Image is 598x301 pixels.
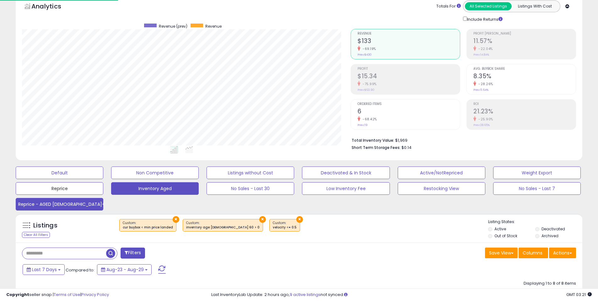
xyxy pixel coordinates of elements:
button: Reprice [16,182,103,195]
b: Total Inventory Value: [352,138,394,143]
h5: Analytics [31,2,73,12]
small: Prev: $430 [358,53,372,57]
button: Reprice - AGED [DEMOGRAPHIC_DATA]+ [16,198,103,211]
h2: $133 [358,37,460,46]
h2: $15.34 [358,73,460,81]
a: 9 active listings [290,292,321,298]
p: Listing States: [488,219,582,225]
small: -28.26% [476,82,493,86]
span: Columns [523,250,542,256]
button: Weight Export [493,167,581,179]
div: Clear All Filters [22,232,50,238]
small: -68.42% [360,117,377,122]
div: Displaying 1 to 8 of 8 items [524,281,576,287]
span: Revenue (prev) [159,24,187,29]
div: Totals For [436,3,461,9]
span: $0.14 [401,145,412,150]
span: Ordered Items [358,102,460,106]
button: Deactivated & In Stock [302,167,390,179]
h2: 8.35% [473,73,576,81]
span: Custom: [186,221,260,230]
button: × [259,216,266,223]
button: Non Competitive [111,167,199,179]
li: $1,969 [352,136,571,144]
small: -22.04% [476,47,493,51]
span: Revenue [205,24,222,29]
a: Terms of Use [54,292,80,298]
h2: 21.23% [473,108,576,116]
small: -75.99% [360,82,377,86]
button: Listings without Cost [207,167,294,179]
small: Prev: 28.65% [473,123,490,127]
div: Include Returns [458,15,510,23]
button: Low Inventory Fee [302,182,390,195]
span: Custom: [123,221,173,230]
span: Avg. Buybox Share [473,67,576,71]
span: Profit [358,67,460,71]
div: Last InventoryLab Update: 2 hours ago, not synced. [211,292,592,298]
a: Privacy Policy [81,292,109,298]
b: Short Term Storage Fees: [352,145,401,150]
button: Restocking View [398,182,485,195]
div: inventory age [DEMOGRAPHIC_DATA] 60 > 0 [186,225,260,230]
h2: 6 [358,108,460,116]
small: Prev: 14.84% [473,53,489,57]
small: -69.19% [360,47,376,51]
div: cur buybox < min price landed [123,225,173,230]
h2: 11.57% [473,37,576,46]
button: Listings With Cost [511,2,558,10]
button: No Sales - Last 30 [207,182,294,195]
span: Aug-23 - Aug-29 [106,266,144,273]
button: Columns [519,248,548,258]
span: Last 7 Days [32,266,57,273]
button: Active/NotRepriced [398,167,485,179]
div: seller snap | | [6,292,109,298]
strong: Copyright [6,292,29,298]
span: Custom: [273,221,297,230]
label: Out of Stock [494,233,517,238]
button: × [296,216,303,223]
span: Compared to: [66,267,94,273]
button: All Selected Listings [465,2,512,10]
button: Actions [549,248,576,258]
span: Profit [PERSON_NAME] [473,32,576,36]
button: Inventory Aged [111,182,199,195]
label: Archived [541,233,558,238]
button: No Sales - Last 7 [493,182,581,195]
small: Prev: 19 [358,123,368,127]
div: velocity <= 0.5 [273,225,297,230]
small: Prev: 11.64% [473,88,488,92]
button: Save View [485,248,518,258]
small: -25.90% [476,117,493,122]
button: Aug-23 - Aug-29 [97,264,152,275]
span: 2025-09-7 03:21 GMT [566,292,592,298]
label: Active [494,226,506,232]
span: ROI [473,102,576,106]
span: Revenue [358,32,460,36]
button: Default [16,167,103,179]
small: Prev: $63.90 [358,88,374,92]
button: Last 7 Days [23,264,65,275]
button: × [173,216,179,223]
h5: Listings [33,221,57,230]
label: Deactivated [541,226,565,232]
button: Filters [121,248,145,259]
